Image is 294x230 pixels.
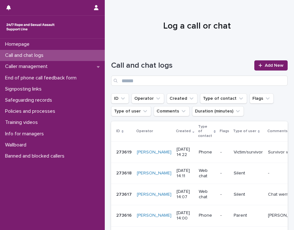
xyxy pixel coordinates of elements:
[234,150,263,155] p: Victim/survivor
[111,93,129,104] button: ID
[116,169,133,176] p: 273618
[234,213,263,218] p: Parent
[5,21,56,33] img: rhQMoQhaT3yELyF149Cw
[131,93,164,104] button: Operator
[176,128,191,135] p: Created
[3,41,35,47] p: Homepage
[111,76,288,86] input: Search
[177,210,194,221] p: [DATE] 14:00
[136,128,153,135] p: Operator
[137,213,171,218] a: [PERSON_NAME]
[111,21,283,32] h1: Log a call or chat
[3,142,31,148] p: Wallboard
[177,147,194,158] p: [DATE] 14:22
[192,106,244,116] button: Duration (minutes)
[234,171,263,176] p: Silent
[3,153,70,159] p: Banned and blocked callers
[3,131,49,137] p: Info for managers
[3,86,47,92] p: Signposting links
[116,128,120,135] p: ID
[220,213,229,218] p: -
[220,192,229,197] p: -
[268,169,271,176] p: -
[3,52,49,58] p: Call and chat logs
[116,148,133,155] p: 273619
[137,192,171,197] a: [PERSON_NAME]
[137,150,171,155] a: [PERSON_NAME]
[3,75,82,81] p: End of phone call feedback form
[177,168,194,179] p: [DATE] 14:11
[137,171,171,176] a: [PERSON_NAME]
[3,108,60,114] p: Policies and processes
[265,63,284,68] span: Add New
[3,97,57,103] p: Safeguarding records
[199,213,215,218] p: Phone
[116,212,133,218] p: 273616
[234,192,263,197] p: Silent
[233,128,256,135] p: Type of user
[267,128,288,135] p: Comments
[3,64,53,70] p: Caller management
[199,168,215,179] p: Web chat
[167,93,197,104] button: Created
[116,191,133,197] p: 273617
[220,150,229,155] p: -
[111,106,151,116] button: Type of user
[250,93,274,104] button: Flags
[177,189,194,200] p: [DATE] 14:07
[220,171,229,176] p: -
[200,93,247,104] button: Type of contact
[220,128,229,135] p: Flags
[111,61,251,70] h1: Call and chat logs
[154,106,190,116] button: Comments
[199,150,215,155] p: Phone
[198,123,212,139] p: Type of contact
[254,60,288,71] a: Add New
[199,189,215,200] p: Web chat
[3,119,43,125] p: Training videos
